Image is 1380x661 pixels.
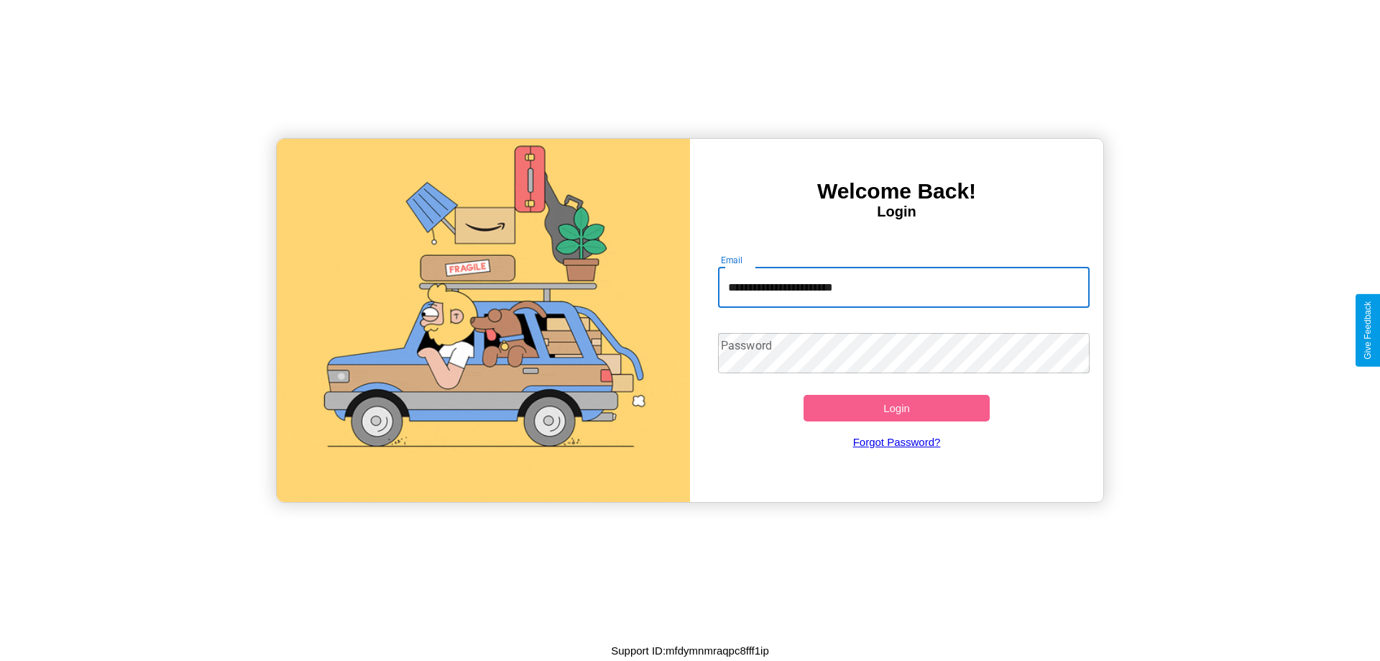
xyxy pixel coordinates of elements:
p: Support ID: mfdymnmraqpc8fff1ip [611,641,769,660]
button: Login [804,395,990,421]
label: Email [721,254,743,266]
h3: Welcome Back! [690,179,1103,204]
a: Forgot Password? [711,421,1083,462]
img: gif [277,139,690,502]
div: Give Feedback [1363,301,1373,360]
h4: Login [690,204,1103,220]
